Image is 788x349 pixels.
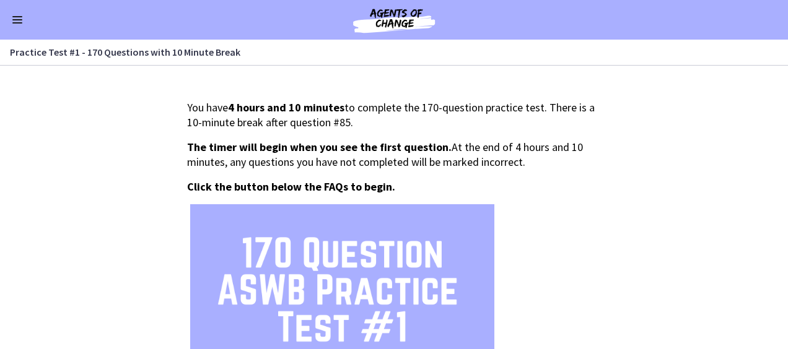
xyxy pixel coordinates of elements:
[187,140,452,154] span: The timer will begin when you see the first question.
[10,12,25,27] button: Enable menu
[187,179,395,194] span: Click the button below the FAQs to begin.
[320,5,468,35] img: Agents of Change Social Work Test Prep
[187,100,595,129] span: You have to complete the 170-question practice test. There is a 10-minute break after question #85.
[228,100,344,114] strong: 4 hours and 10 minutes
[187,140,583,169] span: At the end of 4 hours and 10 minutes, any questions you have not completed will be marked incorrect.
[10,45,763,59] h3: Practice Test #1 - 170 Questions with 10 Minute Break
